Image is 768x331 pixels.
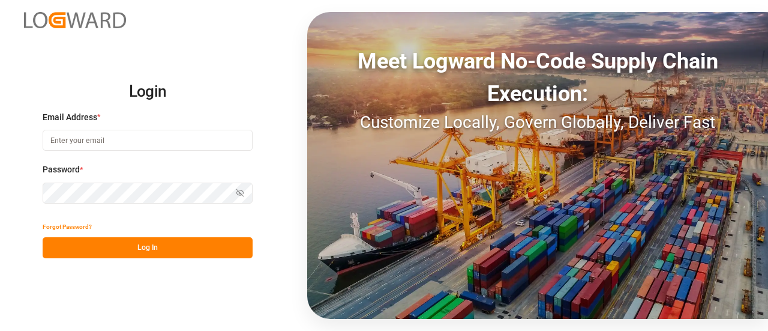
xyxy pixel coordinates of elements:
button: Forgot Password? [43,216,92,237]
span: Email Address [43,111,97,124]
img: Logward_new_orange.png [24,12,126,28]
span: Password [43,163,80,176]
div: Customize Locally, Govern Globally, Deliver Fast [307,110,768,135]
div: Meet Logward No-Code Supply Chain Execution: [307,45,768,110]
h2: Login [43,73,253,111]
button: Log In [43,237,253,258]
input: Enter your email [43,130,253,151]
